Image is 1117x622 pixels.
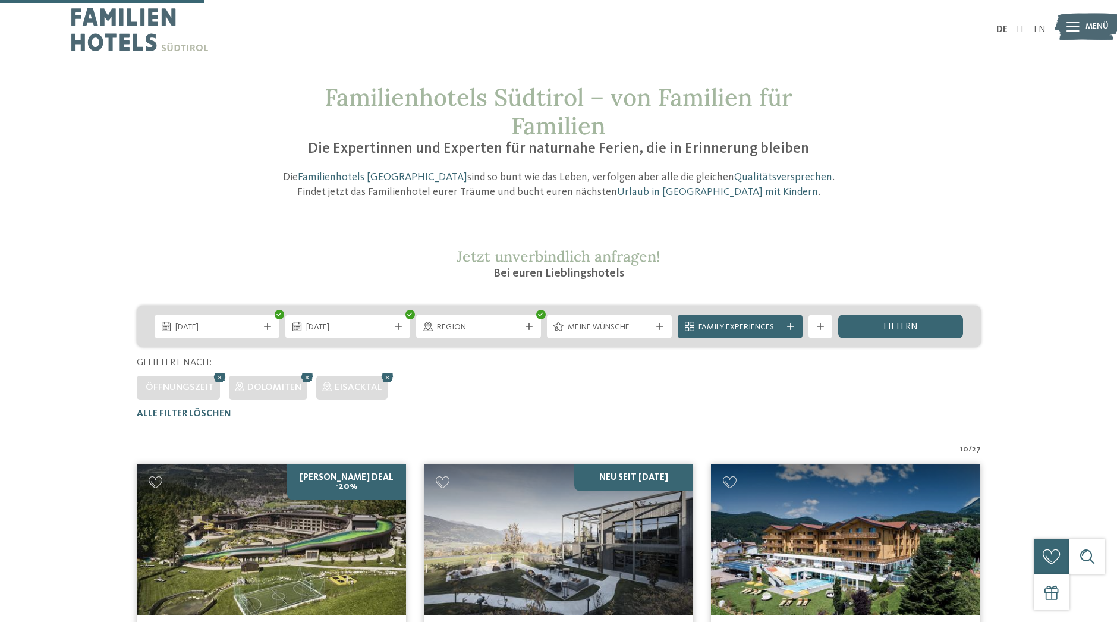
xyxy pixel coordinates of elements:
img: Familienhotels gesucht? Hier findet ihr die besten! [137,464,406,616]
a: EN [1034,25,1046,34]
span: Öffnungszeit [146,383,214,392]
p: Die sind so bunt wie das Leben, verfolgen aber alle die gleichen . Findet jetzt das Familienhotel... [276,170,841,200]
span: 27 [972,444,981,455]
a: Urlaub in [GEOGRAPHIC_DATA] mit Kindern [617,187,818,197]
span: Jetzt unverbindlich anfragen! [457,247,660,266]
span: Menü [1085,21,1109,33]
span: / [968,444,972,455]
span: Alle Filter löschen [137,409,231,419]
span: Eisacktal [335,383,382,392]
a: Familienhotels [GEOGRAPHIC_DATA] [298,172,467,183]
a: Qualitätsversprechen [734,172,832,183]
span: [DATE] [306,322,389,334]
span: Die Expertinnen und Experten für naturnahe Ferien, die in Erinnerung bleiben [308,142,809,156]
span: Dolomiten [247,383,301,392]
span: Gefiltert nach: [137,358,212,367]
span: [DATE] [175,322,259,334]
a: DE [996,25,1008,34]
span: filtern [883,322,918,332]
a: IT [1017,25,1025,34]
img: Familienhotels gesucht? Hier findet ihr die besten! [424,464,693,616]
span: Region [437,322,520,334]
span: Meine Wünsche [568,322,651,334]
img: Family Home Alpenhof **** [711,464,980,616]
span: Family Experiences [698,322,782,334]
span: Bei euren Lieblingshotels [493,268,624,279]
span: Familienhotels Südtirol – von Familien für Familien [325,82,792,141]
span: 10 [960,444,968,455]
